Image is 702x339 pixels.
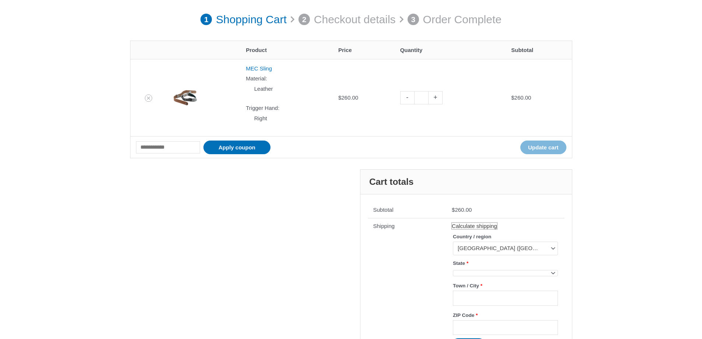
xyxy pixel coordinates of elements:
span: United States (US) [453,242,558,255]
th: Subtotal [368,202,447,218]
a: Remove MEC Sling from cart [145,94,152,102]
a: 1 Shopping Cart [200,9,287,30]
a: - [400,91,414,104]
button: Update cart [520,141,566,154]
bdi: 260.00 [511,94,531,101]
dt: Trigger Hand: [246,103,327,113]
p: Right [254,113,319,124]
th: Subtotal [506,41,572,59]
span: United States (US) [458,245,546,252]
a: 2 Checkout details [298,9,396,30]
input: Product quantity [414,91,429,104]
p: Leather [254,84,319,94]
th: Quantity [395,41,506,59]
label: State [453,258,558,268]
h2: Cart totals [360,170,572,194]
bdi: 260.00 [452,207,472,213]
dt: Material: [246,73,327,84]
a: Calculate shipping [452,223,497,229]
a: MEC Sling [246,65,272,72]
span: $ [511,94,514,101]
span: 2 [298,14,310,25]
th: Product [240,41,333,59]
label: ZIP Code [453,310,558,320]
bdi: 260.00 [338,94,358,101]
span: 1 [200,14,212,25]
button: Apply coupon [203,141,270,154]
span: $ [338,94,341,101]
p: Shopping Cart [216,9,287,30]
img: MEC Sling [172,85,198,111]
label: Country / region [453,232,558,242]
th: Price [333,41,395,59]
p: Checkout details [314,9,396,30]
a: + [429,91,443,104]
label: Town / City [453,281,558,291]
span: $ [452,207,455,213]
